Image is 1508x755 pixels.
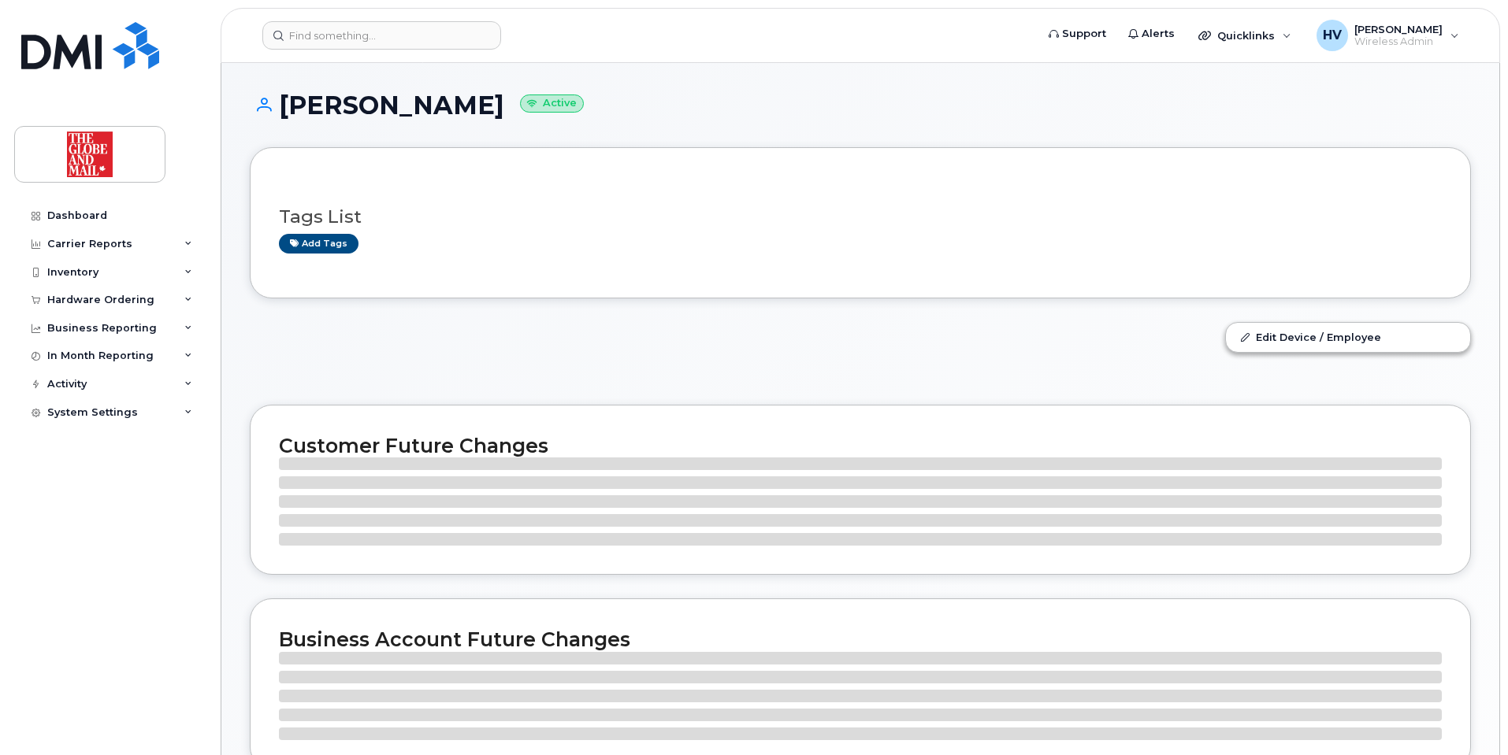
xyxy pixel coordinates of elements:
[279,234,358,254] a: Add tags
[279,434,1442,457] h2: Customer Future Changes
[520,94,584,113] small: Active
[279,627,1442,651] h2: Business Account Future Changes
[1226,323,1470,351] a: Edit Device / Employee
[250,91,1471,119] h1: [PERSON_NAME]
[279,207,1442,227] h3: Tags List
